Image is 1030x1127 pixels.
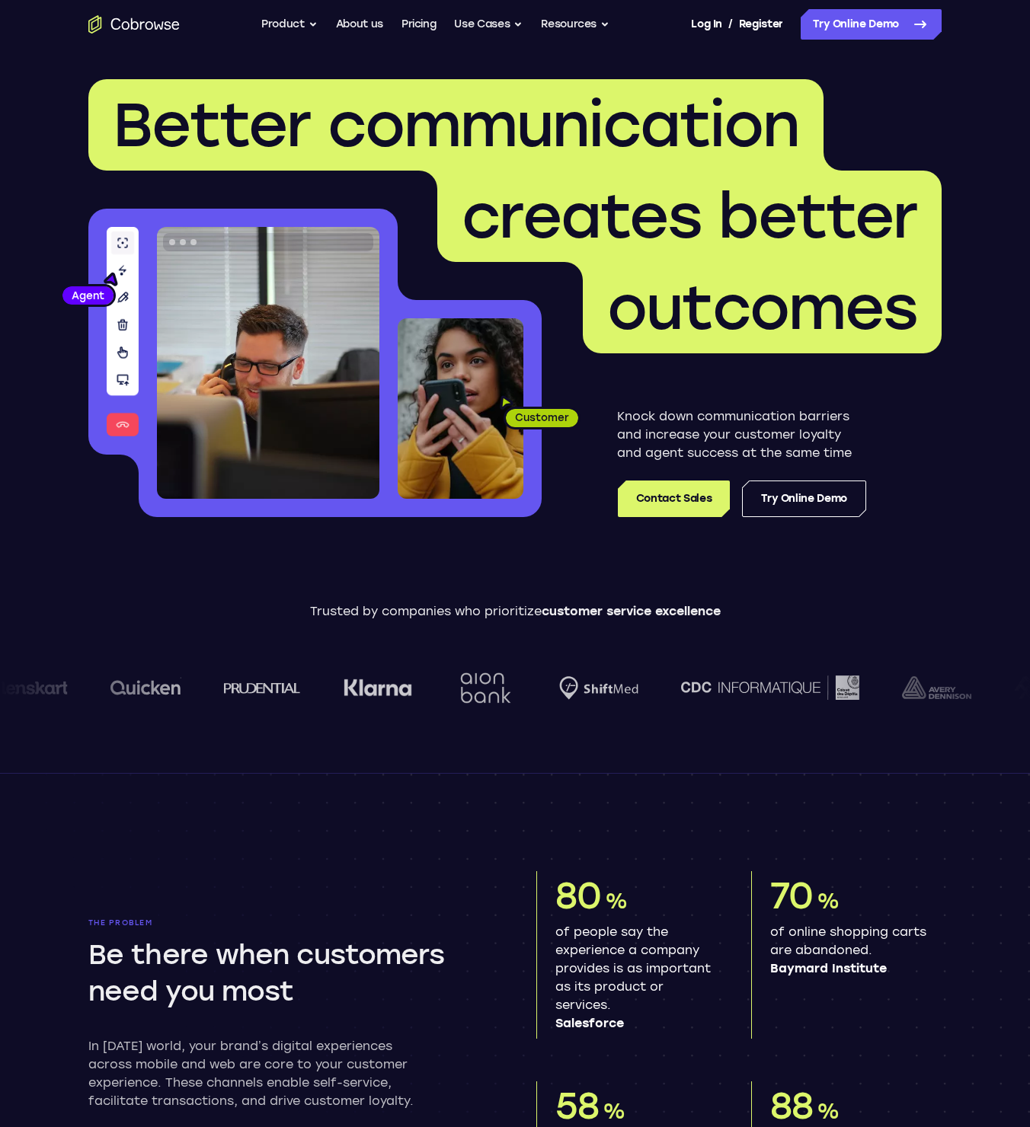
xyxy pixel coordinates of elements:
[454,9,523,40] button: Use Cases
[770,923,929,978] p: of online shopping carts are abandoned.
[770,873,813,918] span: 70
[222,682,299,694] img: prudential
[462,180,917,253] span: creates better
[542,604,721,618] span: customer service excellence
[801,9,942,40] a: Try Online Demo
[558,676,637,700] img: Shiftmed
[88,918,494,927] p: The problem
[88,937,488,1010] h2: Be there when customers need you most
[691,9,721,40] a: Log In
[88,1037,433,1110] p: In [DATE] world, your brand’s digital experiences across mobile and web are core to your customer...
[555,873,601,918] span: 80
[88,15,180,34] a: Go to the home page
[336,9,383,40] a: About us
[261,9,318,40] button: Product
[817,1098,839,1124] span: %
[401,9,437,40] a: Pricing
[680,675,858,699] img: CDC Informatique
[605,888,627,914] span: %
[555,923,715,1033] p: of people say the experience a company provides is as important as its product or services.
[541,9,609,40] button: Resources
[113,88,799,161] span: Better communication
[728,15,733,34] span: /
[742,480,866,517] a: Try Online Demo
[770,959,929,978] span: Baymard Institute
[157,227,379,499] img: A customer support agent talking on the phone
[617,407,866,462] p: Knock down communication barriers and increase your customer loyalty and agent success at the sam...
[607,271,917,344] span: outcomes
[555,1014,715,1033] span: Salesforce
[453,657,515,719] img: Aion Bank
[342,678,411,697] img: Klarna
[618,480,730,517] a: Contact Sales
[398,318,523,499] img: A customer holding their phone
[603,1098,625,1124] span: %
[739,9,783,40] a: Register
[817,888,839,914] span: %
